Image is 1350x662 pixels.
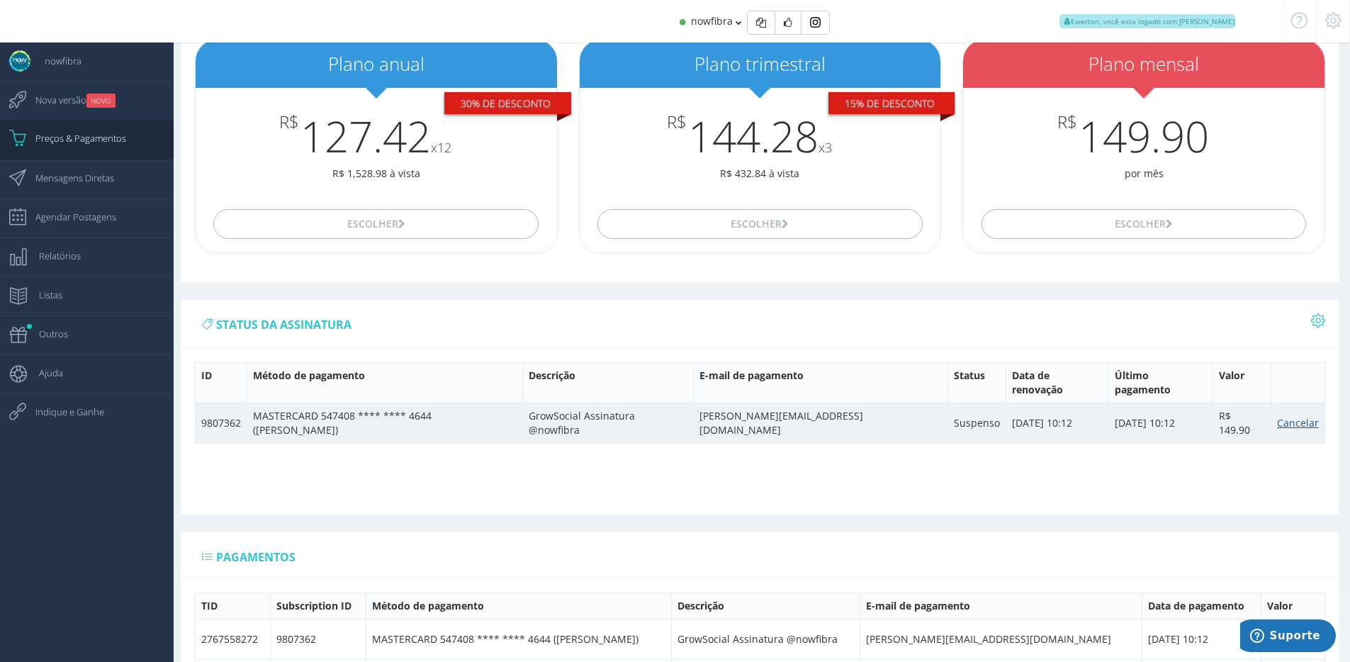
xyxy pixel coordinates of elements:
p: R$ 1,528.98 à vista [196,167,557,181]
button: Escolher [213,209,539,239]
td: [PERSON_NAME][EMAIL_ADDRESS][DOMAIN_NAME] [860,619,1142,659]
div: 30% De desconto [444,92,571,115]
td: R$ 149.90 [1213,403,1271,443]
h3: 127.42 [196,113,557,159]
h2: Plano anual [196,54,557,74]
span: Pagamentos [216,549,296,565]
h3: 144.28 [580,113,941,159]
th: TID [196,593,271,619]
th: Último pagamento [1109,362,1213,403]
div: 15% De desconto [828,92,955,115]
span: Ajuda [25,355,63,391]
span: nowfibra [691,14,733,28]
p: por mês [963,167,1324,181]
td: MASTERCARD 547408 **** **** 4644 ([PERSON_NAME]) [247,403,523,443]
th: E-mail de pagamento [860,593,1142,619]
th: Descrição [671,593,860,619]
span: status da assinatura [216,317,351,332]
h2: Plano trimestral [580,54,941,74]
td: GrowSocial Assinatura @nowfibra [522,403,693,443]
th: Data de pagamento [1142,593,1261,619]
h3: 149.90 [963,113,1324,159]
th: Data de renovação [1006,362,1109,403]
th: E-mail de pagamento [693,362,947,403]
a: Cancelar [1277,416,1319,430]
div: Basic example [747,11,830,35]
span: Indique e Ganhe [21,394,104,430]
td: GrowSocial Assinatura @nowfibra [671,619,860,659]
th: Método de pagamento [247,362,523,403]
img: User Image [9,50,30,72]
td: MASTERCARD 547408 **** **** 4644 ([PERSON_NAME]) [366,619,672,659]
th: Valor [1213,362,1271,403]
small: NOVO [86,94,116,108]
td: 2767558272 [196,619,271,659]
span: Preços & Pagamentos [21,120,126,156]
img: Instagram_simple_icon.svg [810,17,821,28]
th: Descrição [522,362,693,403]
th: ID [196,362,247,403]
th: Subscription ID [271,593,366,619]
span: R$ [279,113,299,131]
button: Escolher [597,209,923,239]
h2: Plano mensal [963,54,1324,74]
span: Listas [25,277,62,313]
td: [PERSON_NAME][EMAIL_ADDRESS][DOMAIN_NAME] [693,403,947,443]
td: Suspenso [948,403,1006,443]
td: [DATE] 10:12 [1109,403,1213,443]
td: [DATE] 10:12 [1142,619,1261,659]
span: Outros [25,316,68,352]
td: 9807362 [196,403,247,443]
th: Método de pagamento [366,593,672,619]
p: R$ 432.84 à vista [580,167,941,181]
button: Escolher [981,209,1307,239]
th: Valor [1261,593,1325,619]
span: Agendar Postagens [21,199,116,235]
iframe: Abre um widget para que você possa encontrar mais informações [1240,619,1336,655]
span: Nova versão [21,82,116,118]
span: Relatórios [25,238,81,274]
small: x12 [431,139,451,156]
span: R$ [1057,113,1077,131]
span: Ewerton, você esta logado com [PERSON_NAME] [1059,14,1235,28]
span: nowfibra [30,43,81,79]
td: 9807362 [271,619,366,659]
small: x3 [819,139,832,156]
th: Status [948,362,1006,403]
td: [DATE] 10:12 [1006,403,1109,443]
span: Mensagens Diretas [21,160,114,196]
span: R$ [667,113,687,131]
